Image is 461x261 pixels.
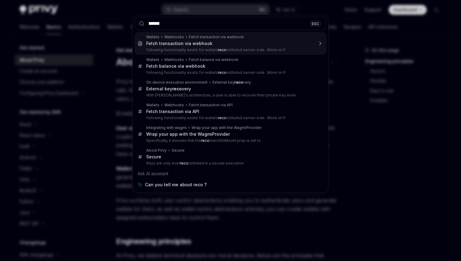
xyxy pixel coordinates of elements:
[310,20,321,27] div: ESC
[189,103,233,108] div: Fetch transaction via API
[146,63,205,69] div: Fetch balance via webhook
[146,47,314,52] p: following functionality exists for wallets nstituted server-side . More on P
[172,86,182,91] b: reco
[146,35,159,40] div: Wallets
[146,138,314,143] p: Specifically, it ensures that the nnectOnMount prop is set to
[164,57,184,62] div: Webhooks
[164,103,184,108] div: Webhooks
[146,80,208,85] div: On device execution environment
[192,125,261,130] div: Wrap your app with the WagmiProvider
[218,70,226,75] b: reco
[146,93,314,98] p: With [PERSON_NAME]'s architecture, a user is able to recover their private key even
[172,148,185,153] div: Secure
[146,154,161,160] div: Secure
[189,35,244,40] div: Fetch transaction via webhook
[146,86,191,92] div: External key very
[146,125,187,130] div: Integrating with wagmi
[218,115,226,120] b: reco
[189,57,238,62] div: Fetch balance via webhook
[180,161,188,165] b: reco
[146,103,159,108] div: Wallets
[146,161,314,166] p: Keys are only ever nstituted in a secure execution
[164,35,184,40] div: Webhooks
[146,57,159,62] div: Wallets
[146,70,314,75] p: following functionality exists for wallets nstituted server-side . More on P
[146,109,199,114] div: Fetch transaction via API
[135,168,326,179] div: Ask AI assistant
[146,131,230,137] div: Wrap your app with the WagmiProvider
[146,148,167,153] div: About Privy
[145,182,207,188] span: Can you tell me about reco ?
[218,47,226,52] b: reco
[146,115,314,120] p: following functionality exists for wallets nstituted server-side . More on P
[146,41,212,46] div: Fetch transaction via webhook
[234,80,243,85] b: reco
[212,80,251,85] div: External key very
[201,138,209,143] b: reco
